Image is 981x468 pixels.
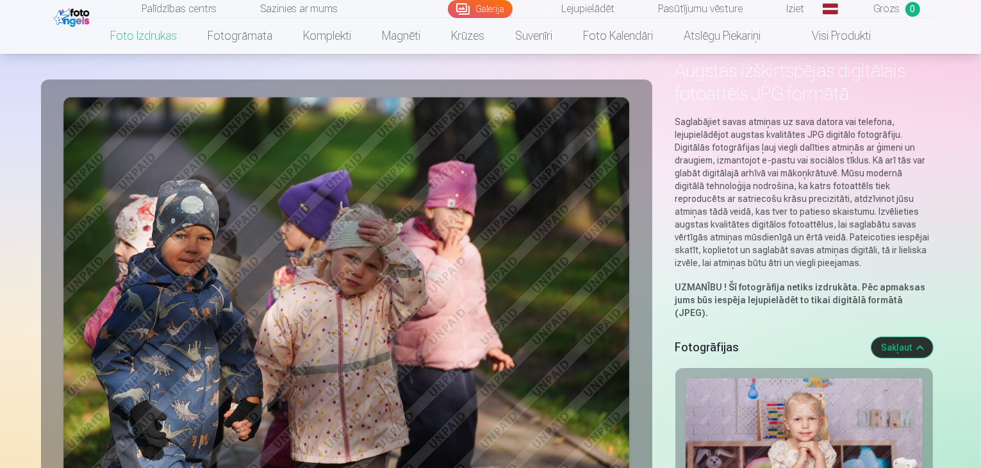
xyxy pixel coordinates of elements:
[436,18,500,54] a: Krūzes
[776,18,886,54] a: Visi produkti
[500,18,568,54] a: Suvenīri
[675,338,861,356] h5: Fotogrāfijas
[675,59,933,105] h1: Augstas izšķirtspējas digitālais fotoattēls JPG formātā
[905,2,920,17] span: 0
[367,18,436,54] a: Magnēti
[288,18,367,54] a: Komplekti
[54,5,93,27] img: /fa1
[874,1,900,17] span: Grozs
[675,282,727,292] strong: UZMANĪBU !
[95,18,192,54] a: Foto izdrukas
[192,18,288,54] a: Fotogrāmata
[675,115,933,269] p: Saglabājiet savas atmiņas uz sava datora vai telefona, lejupielādējot augstas kvalitātes JPG digi...
[568,18,668,54] a: Foto kalendāri
[675,282,926,318] strong: Šī fotogrāfija netiks izdrukāta. Pēc apmaksas jums būs iespēja lejupielādēt to tikai digitālā for...
[871,337,933,358] button: Sakļaut
[668,18,776,54] a: Atslēgu piekariņi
